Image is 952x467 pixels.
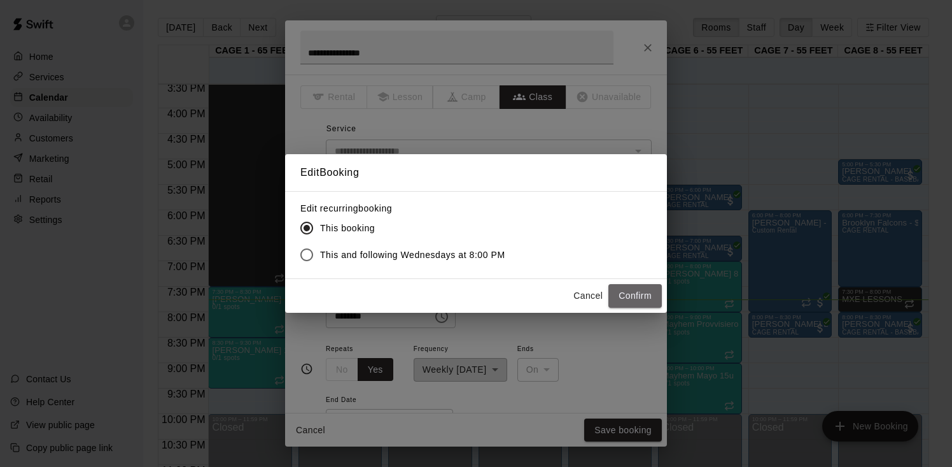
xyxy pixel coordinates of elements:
h2: Edit Booking [285,154,667,191]
label: Edit recurring booking [300,202,515,215]
button: Confirm [608,284,662,308]
button: Cancel [568,284,608,308]
span: This booking [320,222,375,235]
span: This and following Wednesdays at 8:00 PM [320,248,505,262]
